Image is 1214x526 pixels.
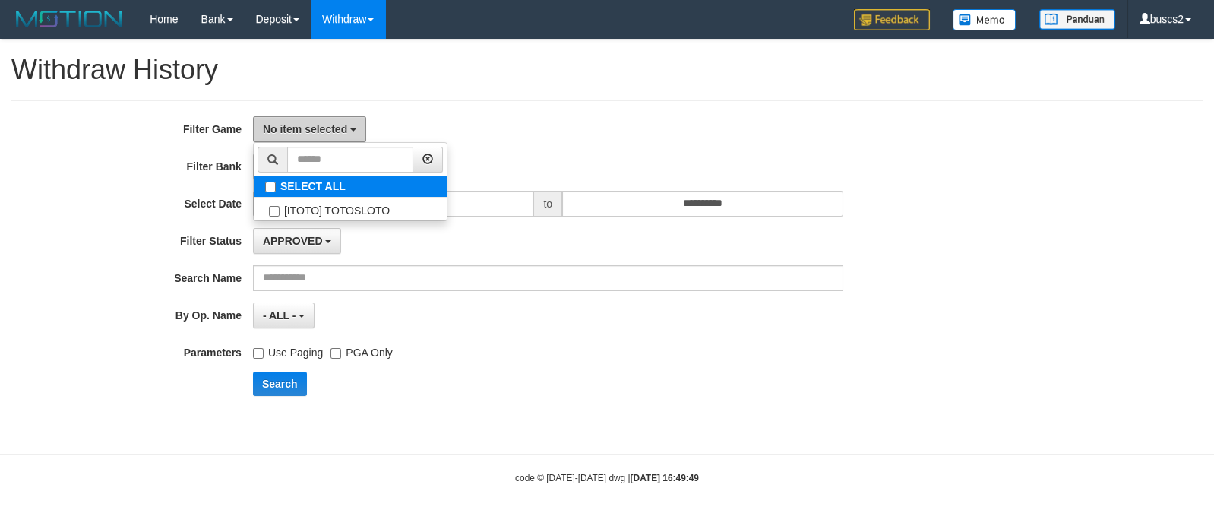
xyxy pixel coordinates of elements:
[253,372,307,396] button: Search
[269,206,280,217] input: [ITOTO] TOTOSLOTO
[953,9,1016,30] img: Button%20Memo.svg
[533,191,562,217] span: to
[253,340,323,360] label: Use Paging
[253,303,315,328] button: - ALL -
[631,473,699,483] strong: [DATE] 16:49:49
[330,340,392,360] label: PGA Only
[253,228,341,254] button: APPROVED
[11,8,127,30] img: MOTION_logo.png
[253,116,366,142] button: No item selected
[854,9,930,30] img: Feedback.jpg
[254,198,447,220] label: [ITOTO] TOTOSLOTO
[263,235,323,247] span: APPROVED
[263,309,296,322] span: - ALL -
[254,176,447,197] label: SELECT ALL
[330,348,341,359] input: PGA Only
[263,123,347,135] span: No item selected
[265,182,276,192] input: SELECT ALL
[11,55,1203,85] h1: Withdraw History
[253,348,264,359] input: Use Paging
[1039,9,1115,30] img: panduan.png
[515,473,699,483] small: code © [DATE]-[DATE] dwg |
